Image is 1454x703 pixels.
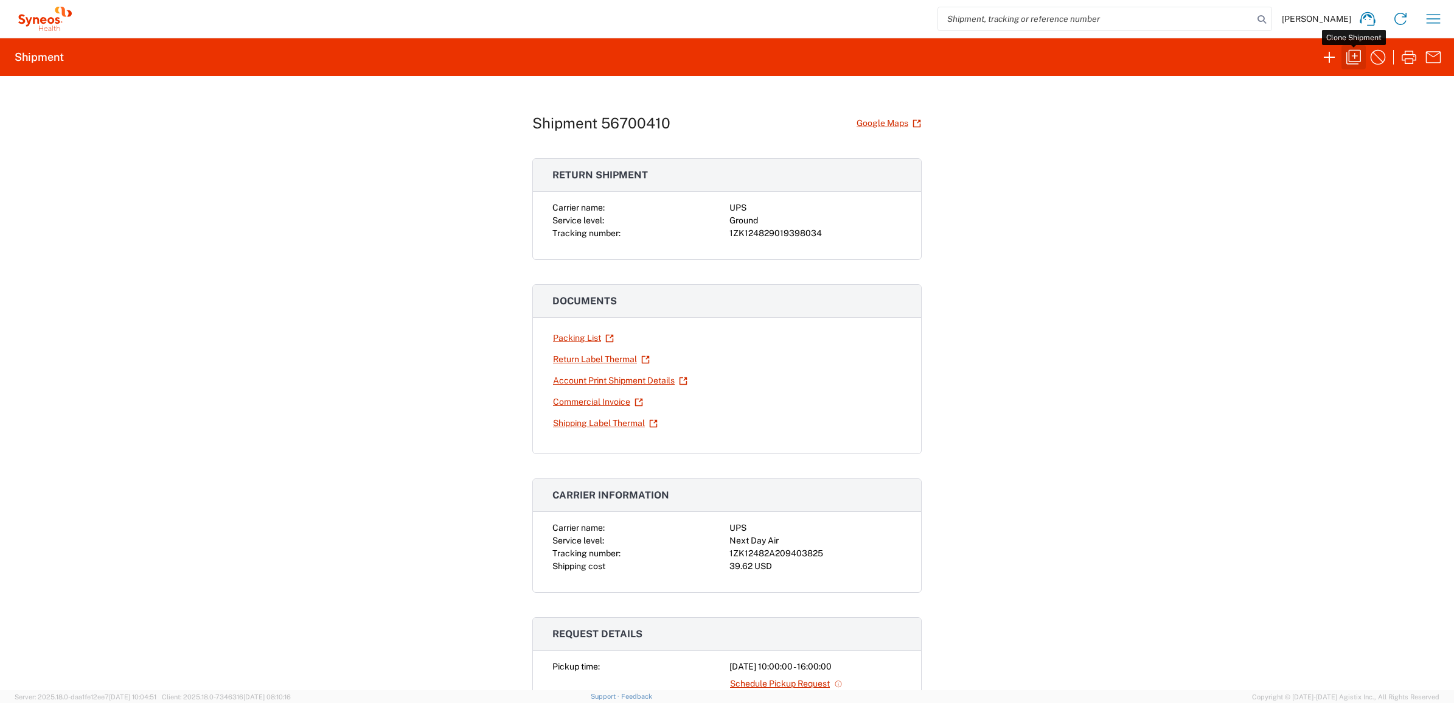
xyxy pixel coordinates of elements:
div: 39.62 USD [729,560,902,573]
span: Service level: [552,536,604,545]
h2: Shipment [15,50,64,65]
div: Next Day Air [729,534,902,547]
span: Carrier information [552,489,669,501]
a: Shipping Label Thermal [552,413,658,434]
a: Account Print Shipment Details [552,370,688,391]
a: Feedback [621,693,652,700]
span: Service level: [552,215,604,225]
a: Support [591,693,621,700]
span: Carrier name: [552,523,605,533]
span: Tracking number: [552,548,621,558]
span: Server: 2025.18.0-daa1fe12ee7 [15,693,156,701]
a: Return Label Thermal [552,349,650,370]
div: [DATE] 10:00:00 - 16:00:00 [729,660,902,673]
span: Copyright © [DATE]-[DATE] Agistix Inc., All Rights Reserved [1252,691,1439,702]
div: 1ZK124829019398034 [729,227,902,240]
span: Documents [552,295,617,307]
span: Tracking number: [552,228,621,238]
div: 1ZK12482A209403825 [729,547,902,560]
span: Shipping cost [552,561,605,571]
span: Carrier name: [552,203,605,212]
input: Shipment, tracking or reference number [938,7,1253,30]
div: UPS [729,201,902,214]
h1: Shipment 56700410 [532,114,670,132]
span: Client: 2025.18.0-7346316 [162,693,291,701]
a: Schedule Pickup Request [729,673,843,694]
span: [DATE] 10:04:51 [109,693,156,701]
a: Packing List [552,327,614,349]
a: Google Maps [856,113,922,134]
div: UPS [729,522,902,534]
span: Pickup time: [552,662,600,671]
span: [PERSON_NAME] [1282,13,1351,24]
span: Request details [552,628,642,640]
a: Commercial Invoice [552,391,644,413]
span: Return shipment [552,169,648,181]
div: Ground [729,214,902,227]
span: [DATE] 08:10:16 [243,693,291,701]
